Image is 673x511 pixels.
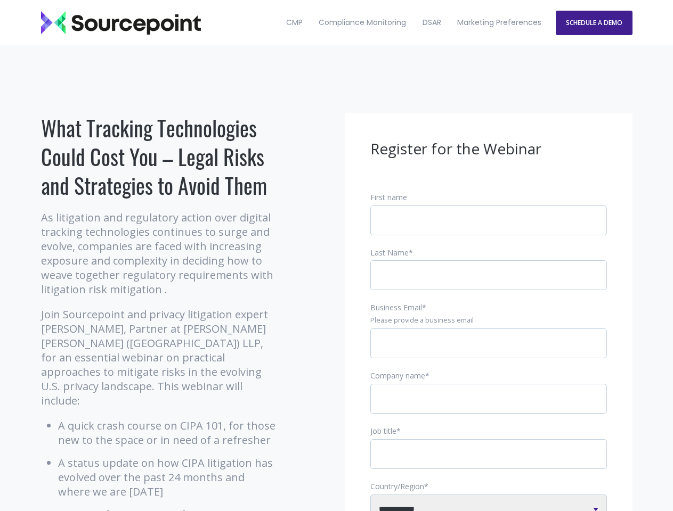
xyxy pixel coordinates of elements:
[370,370,425,381] span: Company name
[41,11,201,35] img: Sourcepoint_logo_black_transparent (2)-2
[41,210,278,296] p: As litigation and regulatory action over digital tracking technologies continues to surge and evo...
[41,113,278,200] h1: What Tracking Technologies Could Cost You – Legal Risks and Strategies to Avoid Them
[58,456,278,499] li: A status update on how CIPA litigation has evolved over the past 24 months and where we are [DATE]
[58,418,278,447] li: A quick crash course on CIPA 101, for those new to the space or in need of a refresher
[370,139,607,159] h3: Register for the Webinar
[370,302,422,312] span: Business Email
[370,248,409,258] span: Last Name
[370,192,407,202] span: First name
[370,316,607,325] legend: Please provide a business email
[370,426,396,436] span: Job title
[370,481,424,491] span: Country/Region
[556,11,633,35] a: SCHEDULE A DEMO
[41,307,278,408] p: Join Sourcepoint and privacy litigation expert [PERSON_NAME], Partner at [PERSON_NAME] [PERSON_NA...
